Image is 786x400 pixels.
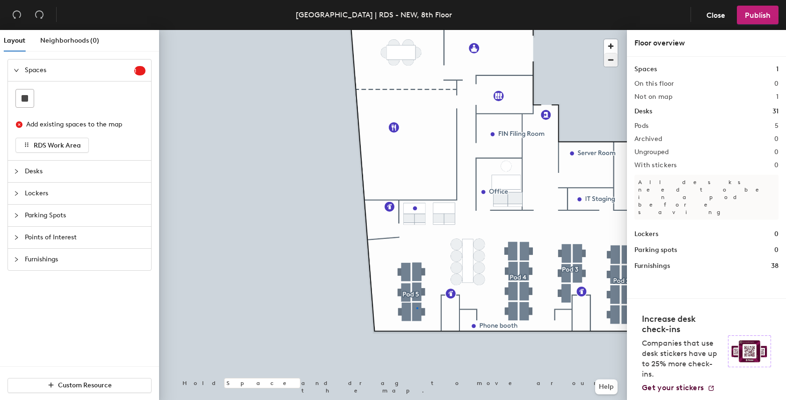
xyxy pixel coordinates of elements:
sup: 1 [134,66,146,75]
h2: 5 [775,122,779,130]
button: Redo (⌘ + ⇧ + Z) [30,6,49,24]
h1: Lockers [634,229,658,239]
h2: Ungrouped [634,148,669,156]
span: expanded [14,67,19,73]
span: Spaces [25,59,134,81]
a: Get your stickers [642,383,715,393]
h1: Parking spots [634,245,677,255]
span: Lockers [25,183,146,204]
span: Furnishings [25,249,146,270]
button: Help [595,379,618,394]
span: 1 [134,67,146,74]
h1: 0 [774,229,779,239]
h2: With stickers [634,162,677,169]
span: collapsed [14,235,19,240]
button: Close [699,6,733,24]
button: Custom Resource [7,378,152,393]
div: [GEOGRAPHIC_DATA] | RDS - NEW, 8th Floor [296,9,452,21]
span: Parking Spots [25,205,146,226]
h2: 0 [774,148,779,156]
h1: Spaces [634,64,657,74]
h2: 0 [774,162,779,169]
h4: Increase desk check-ins [642,314,722,334]
h1: 1 [776,64,779,74]
span: collapsed [14,169,19,174]
h2: Archived [634,135,662,143]
button: Publish [737,6,779,24]
div: Add existing spaces to the map [26,119,138,130]
span: Points of Interest [25,227,146,248]
h2: Pods [634,122,648,130]
span: Publish [745,11,771,20]
span: collapsed [14,257,19,262]
h2: On this floor [634,80,674,88]
h1: 0 [774,245,779,255]
span: Custom Resource [58,381,112,389]
span: Get your stickers [642,383,704,392]
button: RDS Work Area [15,138,89,153]
span: collapsed [14,191,19,196]
span: collapsed [14,213,19,218]
p: All desks need to be in a pod before saving [634,175,779,220]
span: RDS Work Area [34,141,81,149]
h1: 31 [772,106,779,117]
p: Companies that use desk stickers have up to 25% more check-ins. [642,338,722,379]
div: Floor overview [634,37,779,49]
img: Sticker logo [728,335,771,367]
h1: Desks [634,106,652,117]
span: close-circle [16,121,22,128]
h1: Furnishings [634,261,670,271]
h2: 0 [774,135,779,143]
button: Undo (⌘ + Z) [7,6,26,24]
span: Desks [25,161,146,182]
span: Neighborhoods (0) [40,37,99,44]
h1: 38 [771,261,779,271]
h2: 0 [774,80,779,88]
h2: 1 [776,93,779,101]
span: Layout [4,37,25,44]
span: Close [706,11,725,20]
h2: Not on map [634,93,672,101]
